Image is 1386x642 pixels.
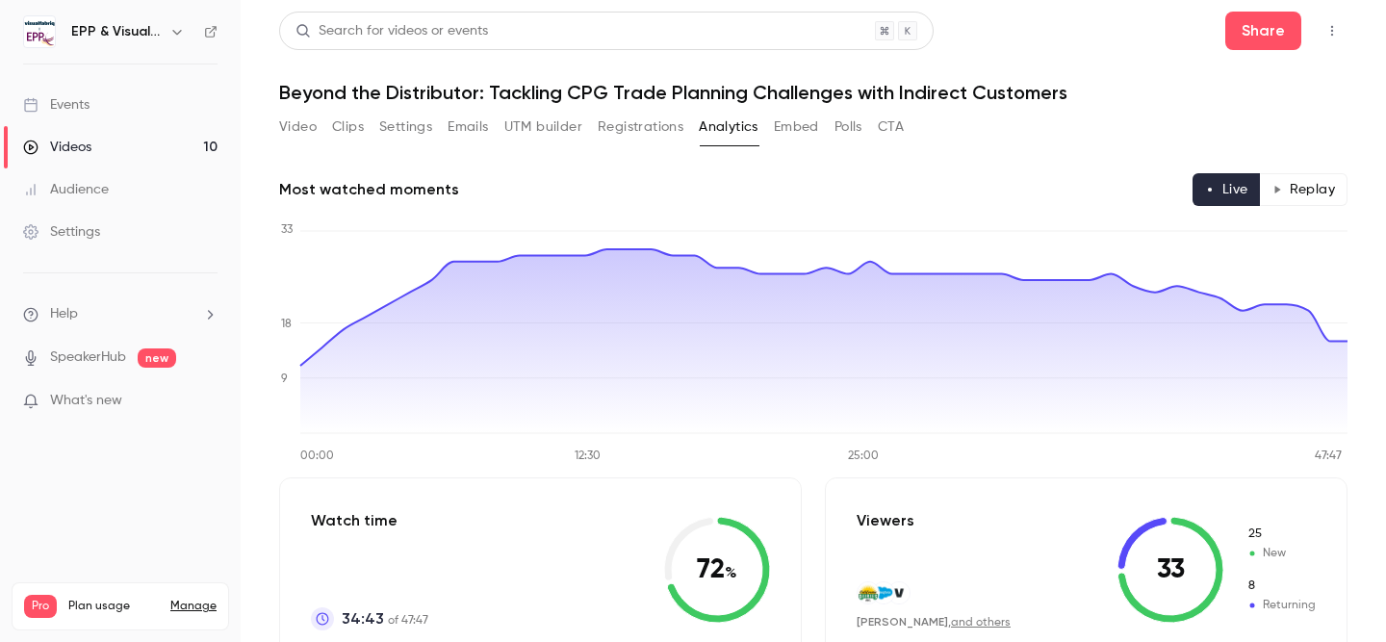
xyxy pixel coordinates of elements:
tspan: 00:00 [300,450,334,462]
img: salesforce.com [873,582,894,603]
p: Viewers [857,509,914,532]
tspan: 47:47 [1315,450,1342,462]
div: Videos [23,138,91,157]
span: New [1246,526,1316,543]
span: What's new [50,391,122,411]
tspan: 9 [281,373,288,385]
tspan: 33 [281,224,293,236]
span: Returning [1246,597,1316,614]
span: Help [50,304,78,324]
h6: EPP & Visualfabriq [71,22,162,41]
tspan: 25:00 [848,450,879,462]
a: SpeakerHub [50,347,126,368]
button: Clips [332,112,364,142]
button: Polls [834,112,862,142]
tspan: 18 [281,319,292,330]
h1: Beyond the Distributor: Tackling CPG Trade Planning Challenges with Indirect Customers [279,81,1347,104]
span: Pro [24,595,57,618]
button: Analytics [699,112,758,142]
button: Video [279,112,317,142]
span: New [1246,545,1316,562]
iframe: Noticeable Trigger [194,393,218,410]
button: Settings [379,112,432,142]
img: californiadairies.com [858,582,879,603]
tspan: 12:30 [575,450,601,462]
div: , [857,614,1011,630]
button: UTM builder [504,112,582,142]
div: Audience [23,180,109,199]
button: CTA [878,112,904,142]
p: Watch time [311,509,428,532]
h2: Most watched moments [279,178,459,201]
div: Events [23,95,90,115]
img: EPP & Visualfabriq [24,16,55,47]
span: [PERSON_NAME] [857,615,948,629]
div: Search for videos or events [295,21,488,41]
a: and others [951,617,1011,629]
img: visualfabriq.com [888,582,910,603]
button: Emails [448,112,488,142]
button: Embed [774,112,819,142]
a: Manage [170,599,217,614]
button: Replay [1260,173,1347,206]
button: Top Bar Actions [1317,15,1347,46]
div: Settings [23,222,100,242]
button: Registrations [598,112,683,142]
span: 34:43 [342,607,384,630]
span: Plan usage [68,599,159,614]
p: of 47:47 [342,607,428,630]
span: new [138,348,176,368]
li: help-dropdown-opener [23,304,218,324]
button: Share [1225,12,1301,50]
span: Returning [1246,578,1316,595]
button: Live [1193,173,1261,206]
